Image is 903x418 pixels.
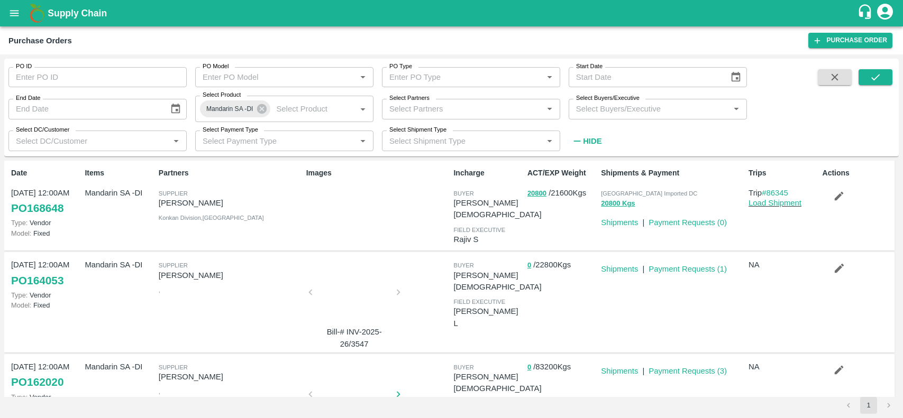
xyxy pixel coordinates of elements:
p: Incharge [453,168,523,179]
a: Payment Requests (0) [649,218,727,227]
p: [DATE] 12:00AM [11,259,80,271]
input: Enter PO ID [8,67,187,87]
p: NA [749,259,818,271]
span: buyer [453,364,473,370]
img: logo [26,3,48,24]
button: 0 [527,259,531,272]
input: Select Partners [385,102,540,116]
p: [PERSON_NAME][DEMOGRAPHIC_DATA] [453,371,541,395]
p: Actions [823,168,892,179]
p: Partners [159,168,302,179]
p: Images [306,168,450,179]
span: Type: [11,393,28,401]
button: 20800 [527,188,546,200]
div: | [638,259,644,275]
a: Load Shipment [749,199,801,207]
a: #86345 [762,189,788,197]
label: Select Partners [389,94,430,103]
p: Fixed [11,300,80,310]
button: Choose date [166,99,186,119]
a: Payment Requests (1) [649,265,727,273]
span: Type: [11,219,28,227]
label: Start Date [576,62,603,71]
span: Supplier [159,262,188,268]
p: [DATE] 12:00AM [11,187,80,199]
span: field executive [453,227,505,233]
p: [DATE] 12:00AM [11,361,80,373]
span: Konkan Division , [GEOGRAPHIC_DATA] [159,215,264,221]
input: Enter PO Type [385,70,526,84]
span: Type: [11,291,28,299]
p: Vendor [11,290,80,300]
p: Mandarin SA -DI [85,361,154,373]
div: | [638,361,644,377]
span: , [159,287,160,293]
input: Start Date [569,67,722,87]
p: / 22800 Kgs [527,259,597,271]
p: Vendor [11,218,80,228]
label: Select Buyers/Executive [576,94,640,103]
div: Mandarin SA -DI [200,100,271,117]
span: buyer [453,190,473,197]
p: [PERSON_NAME] [159,371,302,383]
a: PO164053 [11,271,63,290]
p: ACT/EXP Weight [527,168,597,179]
button: Open [169,134,183,148]
b: Supply Chain [48,8,107,18]
button: Hide [569,132,605,150]
span: Mandarin SA -DI [200,104,260,115]
button: Open [543,70,557,84]
a: PO162020 [11,373,63,392]
a: Shipments [601,265,638,273]
input: Select Buyers/Executive [572,102,726,116]
p: [PERSON_NAME] [159,197,302,209]
p: Rajiv S [453,234,523,245]
p: / 21600 Kgs [527,187,597,199]
a: Payment Requests (3) [649,367,727,375]
a: Supply Chain [48,6,857,21]
a: Purchase Order [808,33,892,48]
p: Fixed [11,228,80,238]
p: Mandarin SA -DI [85,259,154,271]
span: Model: [11,229,31,237]
label: PO Model [203,62,229,71]
p: Trips [749,168,818,179]
a: Shipments [601,367,638,375]
p: Items [85,168,154,179]
p: [PERSON_NAME] L [453,305,523,329]
div: account of current user [875,2,895,24]
button: Open [356,102,370,116]
p: Date [11,168,80,179]
div: | [638,212,644,228]
span: buyer [453,262,473,268]
button: Open [543,134,557,148]
a: Shipments [601,218,638,227]
label: PO ID [16,62,32,71]
p: [PERSON_NAME] [159,270,302,281]
button: Open [543,102,557,116]
div: Purchase Orders [8,34,72,48]
span: field executive [453,299,505,305]
span: Model: [11,301,31,309]
p: [PERSON_NAME][DEMOGRAPHIC_DATA] [453,270,541,293]
span: Supplier [159,364,188,370]
a: PO168648 [11,199,63,218]
input: End Date [8,99,161,119]
p: Trip [749,187,818,199]
button: Choose date [726,67,746,87]
label: End Date [16,94,40,103]
input: Select DC/Customer [12,134,166,147]
label: Select Shipment Type [389,126,446,134]
button: Open [729,102,743,116]
input: Select Product [272,102,339,116]
p: Mandarin SA -DI [85,187,154,199]
p: [PERSON_NAME][DEMOGRAPHIC_DATA] [453,197,541,221]
button: 20800 Kgs [601,198,635,210]
strong: Hide [583,137,601,145]
button: open drawer [2,1,26,25]
nav: pagination navigation [838,397,899,414]
button: page 1 [860,397,877,414]
input: Enter PO Model [198,70,339,84]
p: Shipments & Payment [601,168,744,179]
div: customer-support [857,4,875,23]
